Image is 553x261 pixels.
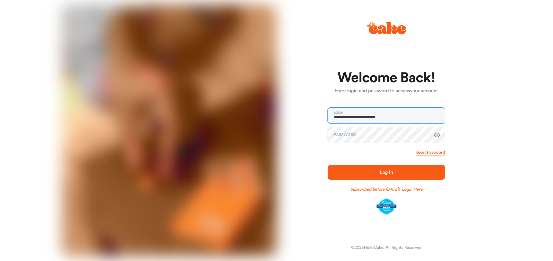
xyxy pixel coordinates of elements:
h1: Welcome Back! [328,71,445,85]
a: Reset Password [416,149,445,156]
p: Enter login and password to access your account [328,87,445,95]
a: Subscribed before [DATE]? Login Here [350,186,423,193]
button: Log In [328,165,445,180]
div: © 2025 HelloCake. All Rights Reserved [351,244,421,251]
span: Log In [380,170,393,175]
img: legit-script-certified.png [377,198,396,215]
